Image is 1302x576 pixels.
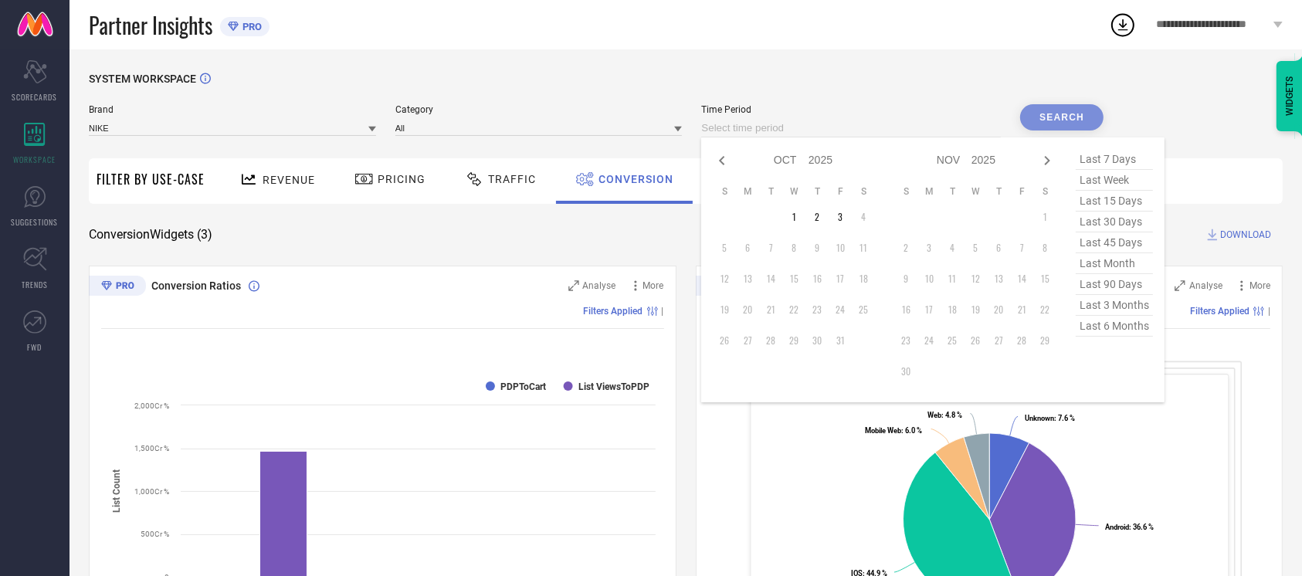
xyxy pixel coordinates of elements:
span: Revenue [263,174,315,186]
span: last month [1076,253,1153,274]
td: Wed Nov 19 2025 [964,298,987,321]
input: Select time period [701,119,1001,137]
td: Thu Nov 06 2025 [987,236,1010,259]
th: Tuesday [759,185,782,198]
td: Sun Nov 16 2025 [894,298,917,321]
td: Tue Nov 18 2025 [941,298,964,321]
svg: Zoom [1175,280,1185,291]
td: Sun Oct 19 2025 [713,298,736,321]
th: Thursday [987,185,1010,198]
th: Wednesday [964,185,987,198]
td: Sat Oct 25 2025 [852,298,875,321]
th: Wednesday [782,185,805,198]
span: | [662,306,664,317]
text: 1,500Cr % [134,444,169,452]
td: Fri Oct 31 2025 [829,329,852,352]
td: Wed Nov 12 2025 [964,267,987,290]
td: Sat Oct 04 2025 [852,205,875,229]
td: Tue Nov 11 2025 [941,267,964,290]
td: Thu Oct 09 2025 [805,236,829,259]
td: Sun Oct 05 2025 [713,236,736,259]
td: Fri Oct 03 2025 [829,205,852,229]
span: last 45 days [1076,232,1153,253]
td: Tue Oct 07 2025 [759,236,782,259]
th: Friday [829,185,852,198]
span: TRENDS [22,279,48,290]
td: Thu Nov 27 2025 [987,329,1010,352]
svg: Zoom [568,280,579,291]
span: last 3 months [1076,295,1153,316]
span: SYSTEM WORKSPACE [89,73,196,85]
span: Conversion Widgets ( 3 ) [89,227,212,242]
span: PRO [239,21,262,32]
td: Mon Oct 06 2025 [736,236,759,259]
td: Thu Oct 02 2025 [805,205,829,229]
span: last 6 months [1076,316,1153,337]
th: Tuesday [941,185,964,198]
span: Filter By Use-Case [97,170,205,188]
text: List ViewsToPDP [578,381,649,392]
span: last week [1076,170,1153,191]
td: Fri Nov 07 2025 [1010,236,1033,259]
span: last 30 days [1076,212,1153,232]
span: Conversion Ratios [151,280,241,292]
th: Saturday [852,185,875,198]
td: Sun Nov 02 2025 [894,236,917,259]
tspan: List Count [111,469,122,513]
td: Wed Oct 15 2025 [782,267,805,290]
span: WORKSPACE [14,154,56,165]
td: Sat Nov 01 2025 [1033,205,1056,229]
th: Friday [1010,185,1033,198]
td: Wed Nov 26 2025 [964,329,987,352]
span: Conversion [598,173,673,185]
th: Sunday [713,185,736,198]
span: Category [395,104,683,115]
td: Sun Nov 23 2025 [894,329,917,352]
span: Brand [89,104,376,115]
td: Fri Oct 17 2025 [829,267,852,290]
td: Sun Nov 30 2025 [894,360,917,383]
td: Mon Nov 10 2025 [917,267,941,290]
td: Tue Oct 14 2025 [759,267,782,290]
tspan: Mobile Web [865,426,901,435]
td: Fri Nov 14 2025 [1010,267,1033,290]
td: Sun Oct 26 2025 [713,329,736,352]
text: : 6.0 % [865,426,922,435]
td: Sat Oct 18 2025 [852,267,875,290]
span: Filters Applied [1190,306,1249,317]
td: Fri Oct 24 2025 [829,298,852,321]
td: Wed Oct 08 2025 [782,236,805,259]
td: Sat Nov 22 2025 [1033,298,1056,321]
td: Thu Oct 23 2025 [805,298,829,321]
td: Sat Oct 11 2025 [852,236,875,259]
td: Thu Oct 30 2025 [805,329,829,352]
td: Fri Nov 21 2025 [1010,298,1033,321]
span: FWD [28,341,42,353]
th: Sunday [894,185,917,198]
span: Pricing [378,173,426,185]
span: DOWNLOAD [1220,227,1271,242]
text: 1,000Cr % [134,487,169,496]
text: PDPToCart [500,381,546,392]
th: Thursday [805,185,829,198]
span: SCORECARDS [12,91,58,103]
span: More [643,280,664,291]
td: Sat Nov 15 2025 [1033,267,1056,290]
td: Sat Nov 29 2025 [1033,329,1056,352]
span: More [1249,280,1270,291]
text: 500Cr % [141,530,169,538]
span: Partner Insights [89,9,212,41]
span: Analyse [1189,280,1222,291]
td: Wed Nov 05 2025 [964,236,987,259]
td: Sun Nov 09 2025 [894,267,917,290]
td: Mon Nov 03 2025 [917,236,941,259]
td: Wed Oct 01 2025 [782,205,805,229]
text: : 4.8 % [927,411,962,419]
div: Premium [696,276,753,299]
td: Mon Oct 20 2025 [736,298,759,321]
td: Tue Nov 04 2025 [941,236,964,259]
td: Tue Oct 21 2025 [759,298,782,321]
td: Sat Nov 08 2025 [1033,236,1056,259]
td: Mon Oct 13 2025 [736,267,759,290]
td: Mon Oct 27 2025 [736,329,759,352]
